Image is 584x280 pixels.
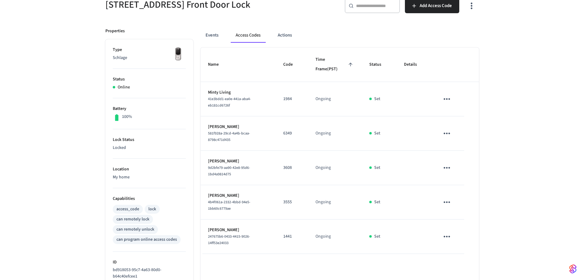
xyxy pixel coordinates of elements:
p: My home [113,174,186,181]
span: 4b4f061a-2332-4bbd-94e5-1bb60c6779ae [208,200,250,211]
p: Location [113,166,186,173]
p: Status [113,76,186,83]
p: Online [118,84,130,91]
p: Battery [113,106,186,112]
div: can program online access codes [116,236,177,243]
p: Set [374,96,380,102]
td: Ongoing [308,116,362,151]
span: 247675b6-0433-4415-9026-14ff53e24033 [208,234,250,246]
p: Lock Status [113,137,186,143]
span: Add Access Code [420,2,452,10]
span: Code [283,60,301,69]
span: Time Frame(PST) [316,55,355,74]
p: [PERSON_NAME] [208,227,268,233]
div: access_code [116,206,139,212]
p: 6349 [283,130,301,137]
p: Properties [105,28,125,34]
span: 581f928a-29cd-4a4b-bcaa-8798c471d435 [208,131,250,142]
button: Access Codes [231,28,265,43]
p: ID [113,259,186,266]
span: Details [404,60,425,69]
p: 1984 [283,96,301,102]
td: Ongoing [308,82,362,116]
span: 41e3bdd1-ea0e-441a-aba4-eb181cd6726f [208,96,251,108]
div: ant example [201,28,479,43]
p: Set [374,199,380,205]
p: [PERSON_NAME] [208,124,268,130]
button: Actions [273,28,297,43]
span: 9d2bfe79-aa90-42e8-95d6-1bd4a9814d75 [208,165,250,177]
img: SeamLogoGradient.69752ec5.svg [569,264,577,274]
span: Name [208,60,227,69]
span: Status [369,60,389,69]
div: lock [148,206,156,212]
p: 3555 [283,199,301,205]
p: Locked [113,145,186,151]
p: Set [374,233,380,240]
div: can remotely lock [116,216,149,223]
p: Set [374,165,380,171]
div: can remotely unlock [116,226,154,233]
td: Ongoing [308,220,362,254]
p: Capabilities [113,196,186,202]
p: Type [113,47,186,53]
p: [PERSON_NAME] [208,158,268,165]
img: Yale Assure Touchscreen Wifi Smart Lock, Satin Nickel, Front [170,47,186,62]
button: Events [201,28,223,43]
p: [PERSON_NAME] [208,192,268,199]
p: Set [374,130,380,137]
p: Schlage [113,55,186,61]
p: Minty Living [208,89,268,96]
p: 100% [122,114,132,120]
p: 1441 [283,233,301,240]
table: sticky table [201,48,479,254]
td: Ongoing [308,151,362,185]
td: Ongoing [308,185,362,220]
p: 3608 [283,165,301,171]
p: bd918053-95c7-4a63-80d0-b64c40efcee1 [113,267,183,280]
